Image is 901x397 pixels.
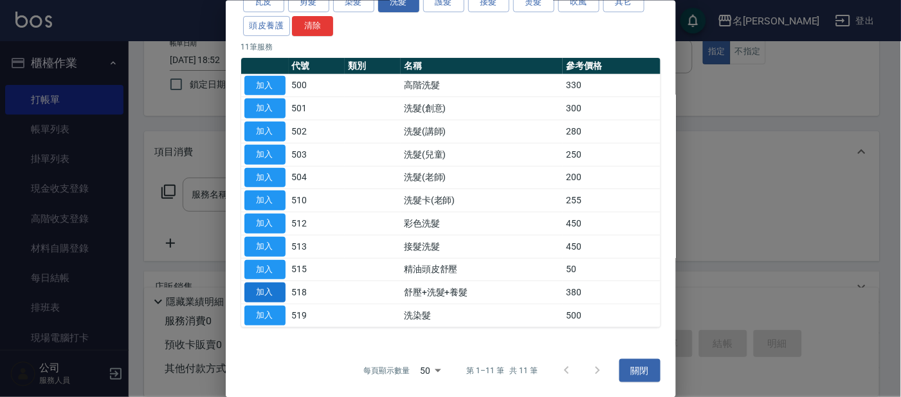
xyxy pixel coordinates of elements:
td: 500 [289,74,345,97]
th: 類別 [345,57,401,74]
td: 洗髮卡(老師) [401,189,563,212]
td: 450 [563,235,660,258]
p: 第 1–11 筆 共 11 筆 [466,364,538,376]
td: 洗髮(創意) [401,97,563,120]
button: 加入 [244,122,286,142]
td: 洗髮(講師) [401,120,563,143]
p: 11 筆服務 [241,41,660,52]
button: 頭皮養護 [243,15,291,35]
td: 503 [289,143,345,166]
td: 彩色洗髮 [401,212,563,235]
td: 高階洗髮 [401,74,563,97]
th: 參考價格 [563,57,660,74]
button: 加入 [244,259,286,279]
button: 加入 [244,306,286,326]
button: 加入 [244,282,286,302]
button: 加入 [244,236,286,256]
div: 50 [415,353,446,387]
button: 加入 [244,190,286,210]
td: 450 [563,212,660,235]
td: 洗髮(兒童) [401,143,563,166]
button: 加入 [244,75,286,95]
td: 洗染髮 [401,304,563,327]
button: 加入 [244,214,286,234]
td: 519 [289,304,345,327]
td: 250 [563,143,660,166]
button: 加入 [244,167,286,187]
td: 精油頭皮舒壓 [401,258,563,281]
td: 518 [289,281,345,304]
th: 名稱 [401,57,563,74]
td: 504 [289,166,345,189]
td: 280 [563,120,660,143]
button: 清除 [292,15,333,35]
td: 515 [289,258,345,281]
td: 380 [563,281,660,304]
td: 502 [289,120,345,143]
td: 513 [289,235,345,258]
td: 300 [563,97,660,120]
td: 接髮洗髮 [401,235,563,258]
td: 501 [289,97,345,120]
td: 255 [563,189,660,212]
th: 代號 [289,57,345,74]
td: 200 [563,166,660,189]
td: 512 [289,212,345,235]
td: 50 [563,258,660,281]
td: 500 [563,304,660,327]
td: 舒壓+洗髮+養髮 [401,281,563,304]
td: 洗髮(老師) [401,166,563,189]
button: 關閉 [619,358,660,382]
button: 加入 [244,98,286,118]
p: 每頁顯示數量 [363,364,410,376]
td: 510 [289,189,345,212]
button: 加入 [244,144,286,164]
td: 330 [563,74,660,97]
